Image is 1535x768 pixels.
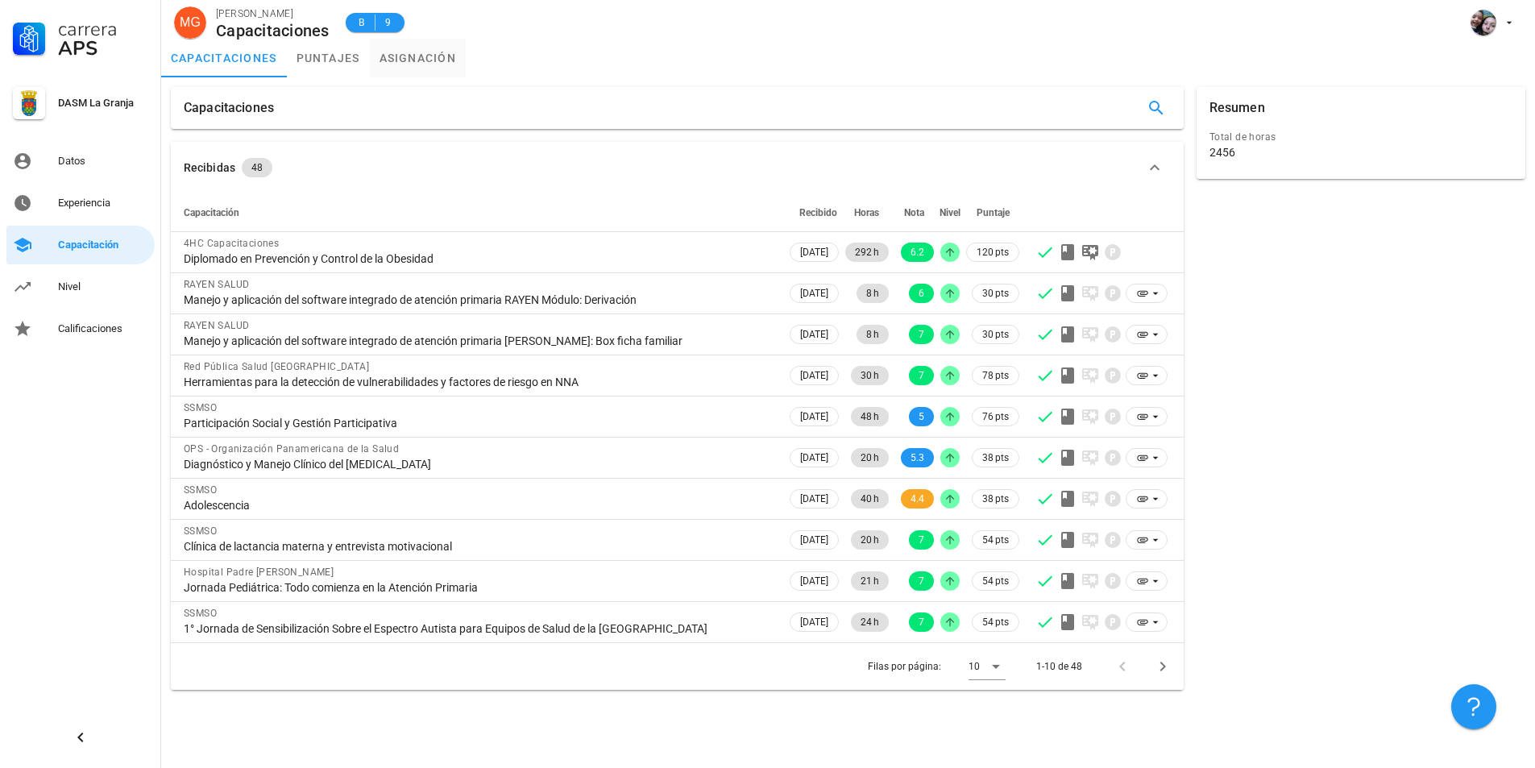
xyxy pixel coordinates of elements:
[911,243,924,262] span: 6.2
[171,142,1184,193] button: Recibidas 48
[6,226,155,264] a: Capacitación
[58,280,148,293] div: Nivel
[861,571,879,591] span: 21 h
[184,293,774,307] div: Manejo y aplicación del software integrado de atención primaria RAYEN Módulo: Derivación
[977,244,1009,260] span: 120 pts
[861,530,879,550] span: 20 h
[184,159,235,176] div: Recibidas
[184,361,369,372] span: Red Pública Salud [GEOGRAPHIC_DATA]
[919,366,924,385] span: 7
[216,22,330,39] div: Capacitaciones
[184,567,334,578] span: Hospital Padre [PERSON_NAME]
[866,284,879,303] span: 8 h
[184,238,279,249] span: 4HC Capacitaciones
[184,416,774,430] div: Participación Social y Gestión Participativa
[251,158,263,177] span: 48
[969,654,1006,679] div: 10Filas por página:
[800,326,828,343] span: [DATE]
[287,39,370,77] a: puntajes
[861,489,879,509] span: 40 h
[58,322,148,335] div: Calificaciones
[1209,129,1512,145] div: Total de horas
[184,251,774,266] div: Diplomado en Prevención y Control de la Obesidad
[1209,145,1235,160] div: 2456
[919,530,924,550] span: 7
[861,448,879,467] span: 20 h
[842,193,892,232] th: Horas
[982,491,1009,507] span: 38 pts
[937,193,963,232] th: Nivel
[58,155,148,168] div: Datos
[982,573,1009,589] span: 54 pts
[184,539,774,554] div: Clínica de lactancia materna y entrevista motivacional
[174,6,206,39] div: avatar
[982,409,1009,425] span: 76 pts
[982,450,1009,466] span: 38 pts
[919,612,924,632] span: 7
[184,525,217,537] span: SSMSO
[861,366,879,385] span: 30 h
[184,334,774,348] div: Manejo y aplicación del software integrado de atención primaria [PERSON_NAME]: Box ficha familiar
[382,15,395,31] span: 9
[911,448,924,467] span: 5.3
[180,6,201,39] span: MG
[919,284,924,303] span: 6
[184,457,774,471] div: Diagnóstico y Manejo Clínico del [MEDICAL_DATA]
[184,402,217,413] span: SSMSO
[799,207,837,218] span: Recibido
[969,659,980,674] div: 10
[963,193,1023,232] th: Puntaje
[800,408,828,426] span: [DATE]
[171,193,786,232] th: Capacitación
[6,309,155,348] a: Calificaciones
[800,449,828,467] span: [DATE]
[919,325,924,344] span: 7
[800,613,828,631] span: [DATE]
[982,614,1009,630] span: 54 pts
[184,320,249,331] span: RAYEN SALUD
[184,608,217,619] span: SSMSO
[58,97,148,110] div: DASM La Granja
[58,239,148,251] div: Capacitación
[982,285,1009,301] span: 30 pts
[892,193,937,232] th: Nota
[800,531,828,549] span: [DATE]
[355,15,368,31] span: B
[58,197,148,210] div: Experiencia
[800,284,828,302] span: [DATE]
[919,407,924,426] span: 5
[800,243,828,261] span: [DATE]
[58,39,148,58] div: APS
[184,87,274,129] div: Capacitaciones
[982,532,1009,548] span: 54 pts
[919,571,924,591] span: 7
[861,407,879,426] span: 48 h
[868,643,1006,690] div: Filas por página:
[786,193,842,232] th: Recibido
[184,207,239,218] span: Capacitación
[800,572,828,590] span: [DATE]
[184,498,774,513] div: Adolescencia
[854,207,879,218] span: Horas
[855,243,879,262] span: 292 h
[982,367,1009,384] span: 78 pts
[861,612,879,632] span: 24 h
[184,621,774,636] div: 1° Jornada de Sensibilización Sobre el Espectro Autista para Equipos de Salud de la [GEOGRAPHIC_D...
[184,580,774,595] div: Jornada Pediátrica: Todo comienza en la Atención Primaria
[6,184,155,222] a: Experiencia
[184,484,217,496] span: SSMSO
[216,6,330,22] div: [PERSON_NAME]
[904,207,924,218] span: Nota
[184,443,399,455] span: OPS - Organización Panamericana de la Salud
[800,490,828,508] span: [DATE]
[800,367,828,384] span: [DATE]
[1471,10,1496,35] div: avatar
[161,39,287,77] a: capacitaciones
[184,279,249,290] span: RAYEN SALUD
[370,39,467,77] a: asignación
[1036,659,1082,674] div: 1-10 de 48
[6,268,155,306] a: Nivel
[1209,87,1265,129] div: Resumen
[911,489,924,509] span: 4.4
[866,325,879,344] span: 8 h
